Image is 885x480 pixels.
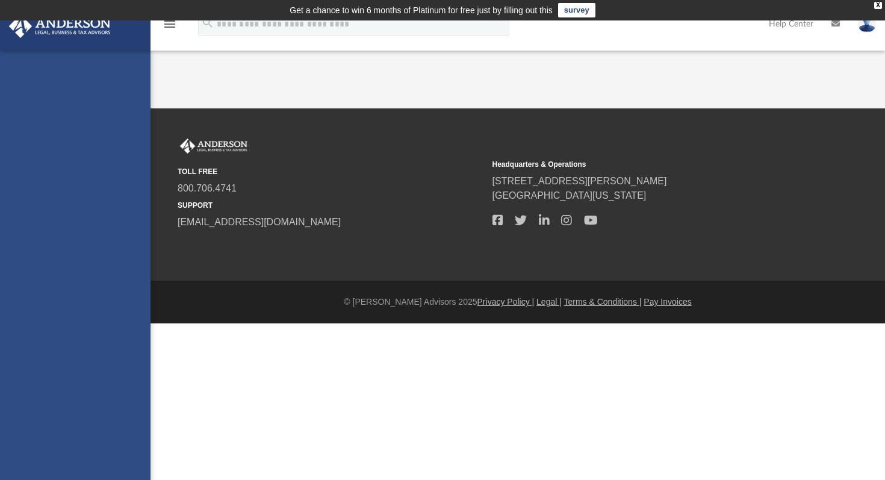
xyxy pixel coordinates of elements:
[163,17,177,31] i: menu
[564,297,642,307] a: Terms & Conditions |
[858,15,876,33] img: User Pic
[178,183,237,193] a: 800.706.4741
[536,297,562,307] a: Legal |
[558,3,595,17] a: survey
[163,23,177,31] a: menu
[492,176,667,186] a: [STREET_ADDRESS][PERSON_NAME]
[178,200,484,211] small: SUPPORT
[201,16,214,30] i: search
[178,139,250,154] img: Anderson Advisors Platinum Portal
[178,166,484,177] small: TOLL FREE
[644,297,691,307] a: Pay Invoices
[5,14,114,38] img: Anderson Advisors Platinum Portal
[492,159,799,170] small: Headquarters & Operations
[178,217,341,227] a: [EMAIL_ADDRESS][DOMAIN_NAME]
[874,2,882,9] div: close
[492,190,647,201] a: [GEOGRAPHIC_DATA][US_STATE]
[477,297,535,307] a: Privacy Policy |
[151,296,885,308] div: © [PERSON_NAME] Advisors 2025
[290,3,553,17] div: Get a chance to win 6 months of Platinum for free just by filling out this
